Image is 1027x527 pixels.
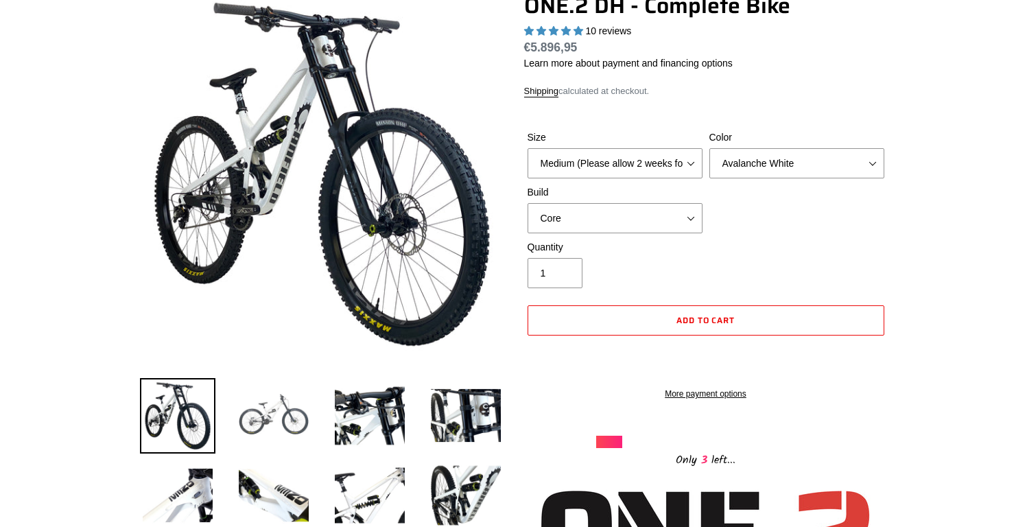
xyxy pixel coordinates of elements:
button: Add to cart [528,305,884,336]
span: 5.00 stars [524,25,586,36]
a: Learn more about payment and financing options [524,58,733,69]
iframe: PayPal-paypal [528,342,884,373]
img: Load image into Gallery viewer, ONE.2 DH - Complete Bike [236,378,311,454]
div: Only left... [596,448,816,469]
span: 10 reviews [585,25,631,36]
div: calculated at checkout. [524,84,888,98]
label: Size [528,130,703,145]
span: Add to cart [676,314,735,327]
label: Color [709,130,884,145]
img: Load image into Gallery viewer, ONE.2 DH - Complete Bike [140,378,215,454]
label: Quantity [528,240,703,255]
img: Load image into Gallery viewer, ONE.2 DH - Complete Bike [332,378,408,454]
span: €5.896,95 [524,40,578,54]
a: More payment options [528,388,884,400]
img: Load image into Gallery viewer, ONE.2 DH - Complete Bike [428,378,504,454]
a: Shipping [524,86,559,97]
label: Build [528,185,703,200]
span: 3 [697,452,711,469]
